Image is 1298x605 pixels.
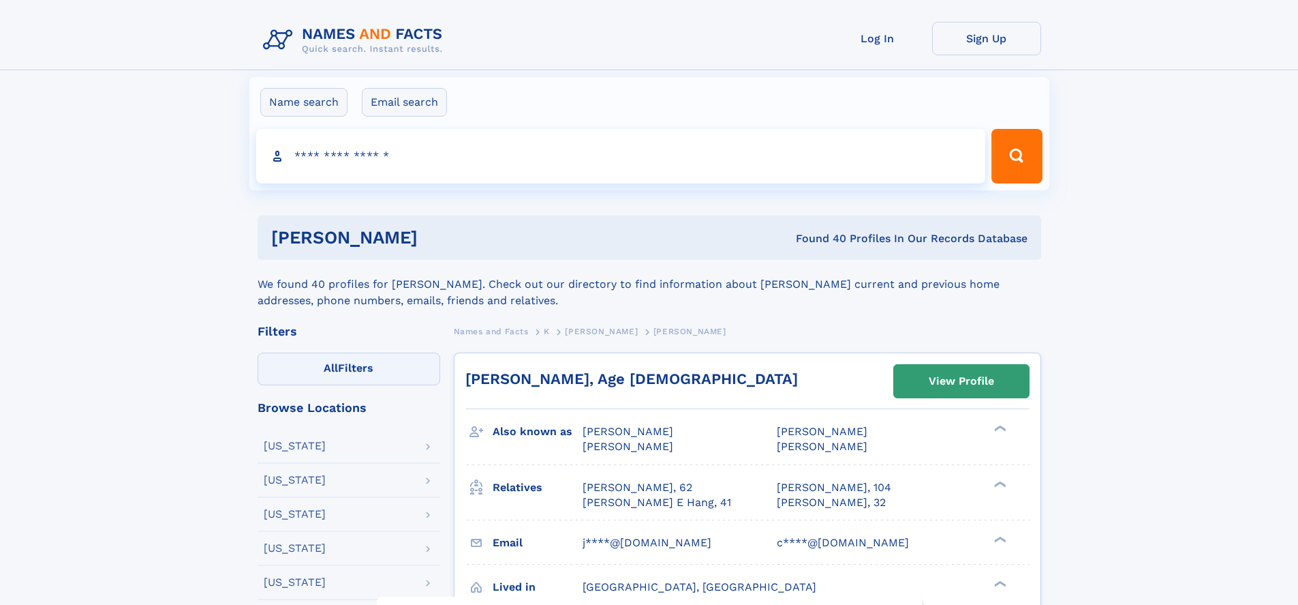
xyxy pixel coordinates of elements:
[894,365,1029,398] a: View Profile
[260,88,347,117] label: Name search
[544,323,550,340] a: K
[565,323,638,340] a: [PERSON_NAME]
[258,22,454,59] img: Logo Names and Facts
[583,580,816,593] span: [GEOGRAPHIC_DATA], [GEOGRAPHIC_DATA]
[583,495,731,510] a: [PERSON_NAME] E Hang, 41
[777,480,891,495] a: [PERSON_NAME], 104
[264,475,326,486] div: [US_STATE]
[991,424,1007,433] div: ❯
[606,231,1027,246] div: Found 40 Profiles In Our Records Database
[493,476,583,499] h3: Relatives
[465,370,798,387] a: [PERSON_NAME], Age [DEMOGRAPHIC_DATA]
[493,576,583,599] h3: Lived in
[991,479,1007,488] div: ❯
[271,229,607,246] h1: [PERSON_NAME]
[929,366,994,397] div: View Profile
[991,129,1042,183] button: Search Button
[544,327,550,336] span: K
[493,420,583,443] h3: Also known as
[258,402,440,414] div: Browse Locations
[493,531,583,555] h3: Email
[932,22,1041,55] a: Sign Up
[991,579,1007,588] div: ❯
[583,480,692,495] a: [PERSON_NAME], 62
[991,535,1007,544] div: ❯
[362,88,447,117] label: Email search
[256,129,986,183] input: search input
[258,325,440,338] div: Filters
[583,440,673,453] span: [PERSON_NAME]
[777,495,886,510] a: [PERSON_NAME], 32
[264,509,326,520] div: [US_STATE]
[565,327,638,336] span: [PERSON_NAME]
[777,440,867,453] span: [PERSON_NAME]
[324,361,338,374] span: All
[264,543,326,554] div: [US_STATE]
[583,425,673,438] span: [PERSON_NAME]
[264,577,326,588] div: [US_STATE]
[777,425,867,438] span: [PERSON_NAME]
[653,327,726,336] span: [PERSON_NAME]
[264,441,326,452] div: [US_STATE]
[258,260,1041,309] div: We found 40 profiles for [PERSON_NAME]. Check out our directory to find information about [PERSON...
[823,22,932,55] a: Log In
[258,353,440,385] label: Filters
[454,323,529,340] a: Names and Facts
